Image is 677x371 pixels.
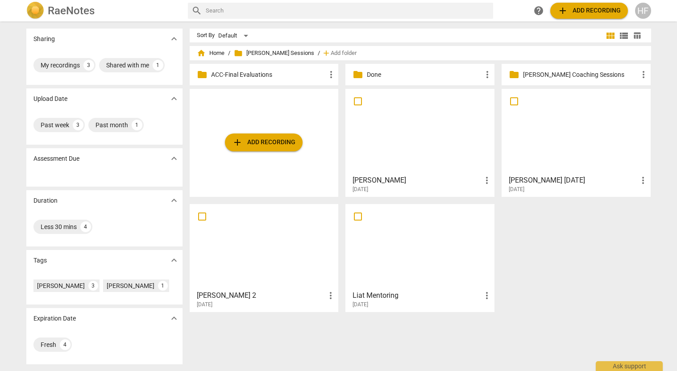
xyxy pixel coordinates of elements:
[228,50,230,57] span: /
[96,121,128,129] div: Past month
[533,5,544,16] span: help
[331,50,357,57] span: Add folder
[505,92,648,193] a: [PERSON_NAME] [DATE][DATE]
[132,120,142,130] div: 1
[193,207,336,308] a: [PERSON_NAME] 2[DATE]
[635,3,651,19] button: HF
[234,49,314,58] span: [PERSON_NAME] Sessions
[353,186,368,193] span: [DATE]
[482,69,493,80] span: more_vert
[353,69,363,80] span: folder
[153,60,163,71] div: 1
[37,281,85,290] div: [PERSON_NAME]
[557,5,568,16] span: add
[167,92,181,105] button: Show more
[349,92,491,193] a: [PERSON_NAME][DATE]
[80,221,91,232] div: 4
[167,312,181,325] button: Show more
[83,60,94,71] div: 3
[326,69,336,80] span: more_vert
[169,255,179,266] span: expand_more
[596,361,663,371] div: Ask support
[482,175,492,186] span: more_vert
[26,2,181,20] a: LogoRaeNotes
[225,133,303,151] button: Upload
[169,195,179,206] span: expand_more
[197,49,206,58] span: home
[158,281,168,291] div: 1
[88,281,98,291] div: 3
[73,120,83,130] div: 3
[197,49,224,58] span: Home
[167,254,181,267] button: Show more
[367,70,482,79] p: Done
[509,175,638,186] h3: Alex B Aug 27
[631,29,644,42] button: Table view
[232,137,243,148] span: add
[33,94,67,104] p: Upload Date
[482,290,492,301] span: more_vert
[197,290,326,301] h3: Raquel - Mentoring 2
[353,301,368,308] span: [DATE]
[191,5,202,16] span: search
[619,30,629,41] span: view_list
[531,3,547,19] a: Help
[169,33,179,44] span: expand_more
[353,290,482,301] h3: Liat Mentoring
[33,196,58,205] p: Duration
[605,30,616,41] span: view_module
[234,49,243,58] span: folder
[557,5,621,16] span: Add recording
[617,29,631,42] button: List view
[318,50,320,57] span: /
[232,137,295,148] span: Add recording
[41,222,77,231] div: Less 30 mins
[33,256,47,265] p: Tags
[48,4,95,17] h2: RaeNotes
[638,69,649,80] span: more_vert
[106,61,149,70] div: Shared with me
[33,34,55,44] p: Sharing
[169,153,179,164] span: expand_more
[41,121,69,129] div: Past week
[218,29,251,43] div: Default
[322,49,331,58] span: add
[41,61,80,70] div: My recordings
[523,70,638,79] p: Heidi Coaching Sessions
[169,313,179,324] span: expand_more
[638,175,648,186] span: more_vert
[167,152,181,165] button: Show more
[604,29,617,42] button: Tile view
[550,3,628,19] button: Upload
[509,69,519,80] span: folder
[167,194,181,207] button: Show more
[509,186,524,193] span: [DATE]
[325,290,336,301] span: more_vert
[60,339,71,350] div: 4
[41,340,56,349] div: Fresh
[197,301,212,308] span: [DATE]
[206,4,490,18] input: Search
[33,314,76,323] p: Expiration Date
[169,93,179,104] span: expand_more
[197,69,208,80] span: folder
[33,154,79,163] p: Assessment Due
[211,70,326,79] p: ACC-Final Evaluations
[167,32,181,46] button: Show more
[353,175,482,186] h3: Andrea P
[26,2,44,20] img: Logo
[633,31,641,40] span: table_chart
[197,32,215,39] div: Sort By
[107,281,154,290] div: [PERSON_NAME]
[349,207,491,308] a: Liat Mentoring[DATE]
